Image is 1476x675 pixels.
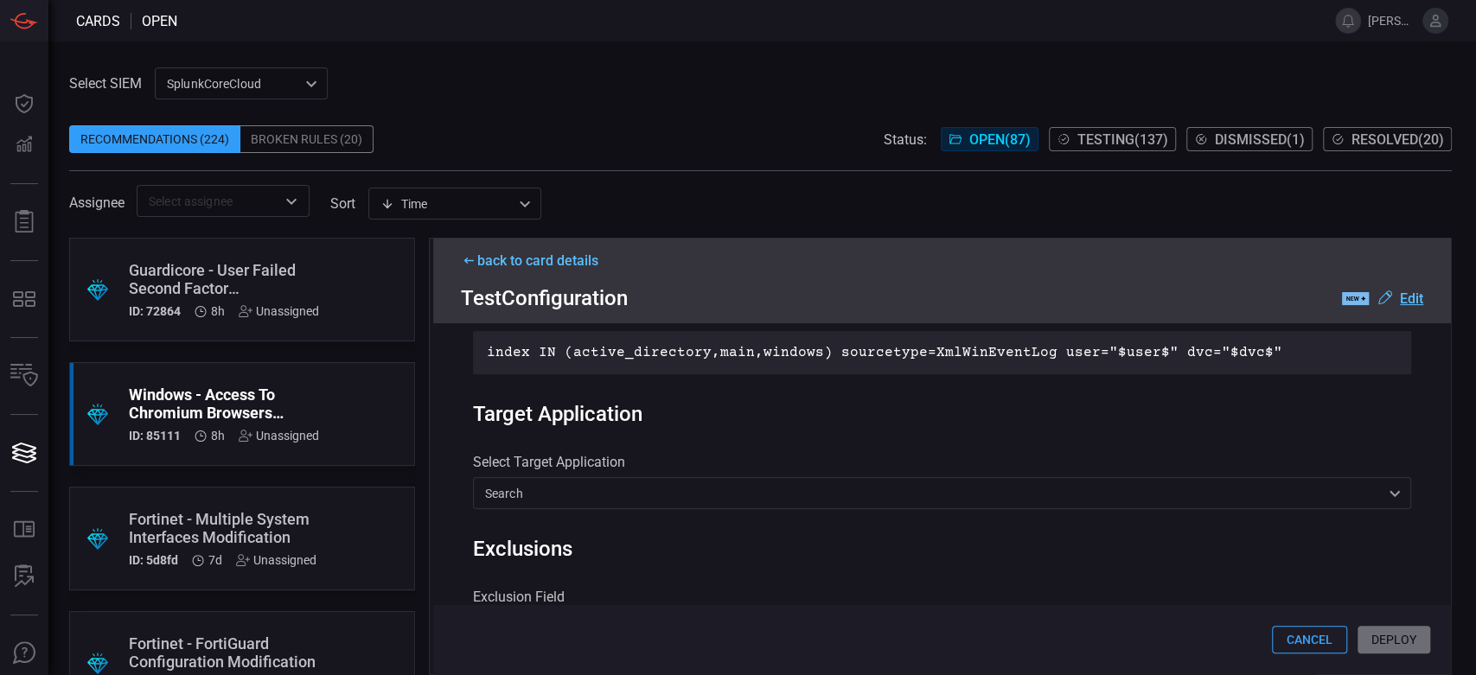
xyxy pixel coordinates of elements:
[240,125,374,153] div: Broken Rules (20)
[142,190,276,212] input: Select assignee
[3,556,45,597] button: ALERT ANALYSIS
[1077,131,1168,148] span: Testing ( 137 )
[3,201,45,243] button: Reports
[3,83,45,124] button: Dashboard
[3,124,45,166] button: Detections
[211,304,225,318] span: Aug 25, 2025 2:50 AM
[3,355,45,397] button: Inventory
[211,429,225,443] span: Aug 25, 2025 2:50 AM
[208,553,222,567] span: Aug 18, 2025 2:22 AM
[969,131,1031,148] span: Open ( 87 )
[129,553,178,567] h5: ID: 5d8fd
[941,127,1038,151] button: Open(87)
[69,125,240,153] div: Recommendations (224)
[473,402,1411,426] div: Target Application
[461,252,1423,269] div: back to card details
[3,509,45,551] button: Rule Catalog
[461,286,1423,310] div: Test Configuration
[76,13,120,29] span: Cards
[239,304,319,318] div: Unassigned
[473,537,572,561] div: Exclusions
[142,13,177,29] span: open
[487,345,1397,360] p: index IN (active_directory,main,windows) sourcetype=XmlWinEventLog user="$user$" dvc="$dvc$"
[129,385,319,422] div: Windows - Access To Chromium Browsers Sensitive Files By Unusual Applications
[129,304,181,318] h5: ID: 72864
[69,194,125,211] span: Assignee
[129,634,319,671] div: Fortinet - FortiGuard Configuration Modification
[236,553,316,567] div: Unassigned
[473,454,1411,470] label: Select Target Application
[3,432,45,474] button: Cards
[1351,131,1444,148] span: Resolved ( 20 )
[239,429,319,443] div: Unassigned
[3,633,45,674] button: Ask Us A Question
[129,429,181,443] h5: ID: 85111
[330,195,355,212] label: sort
[473,589,1411,605] div: Exclusion Field
[1400,290,1423,307] u: Edit
[1272,626,1347,653] button: Cancel
[1215,131,1305,148] span: Dismissed ( 1 )
[3,278,45,320] button: MITRE - Detection Posture
[884,131,927,148] span: Status:
[380,195,514,213] div: Time
[69,75,142,92] label: Select SIEM
[167,75,300,92] p: SplunkCoreCloud
[1368,14,1415,28] span: [PERSON_NAME][EMAIL_ADDRESS][PERSON_NAME][DOMAIN_NAME]
[1323,127,1452,151] button: Resolved(20)
[1049,127,1176,151] button: Testing(137)
[129,510,316,546] div: Fortinet - Multiple System Interfaces Modification
[1186,127,1313,151] button: Dismissed(1)
[129,261,319,297] div: Guardicore - User Failed Second Factor Authentication Multiple Times
[485,485,1383,502] p: search
[279,189,304,213] button: Open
